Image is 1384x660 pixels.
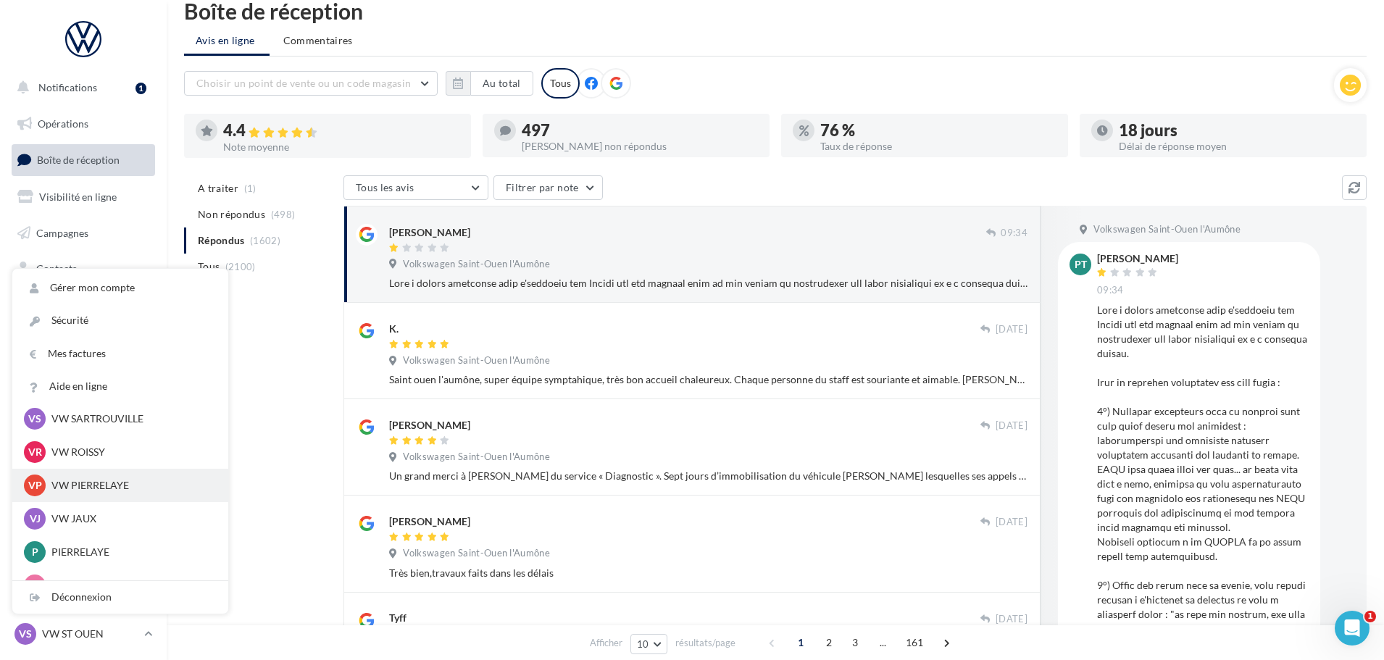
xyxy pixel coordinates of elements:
span: Afficher [590,636,622,650]
span: 09:34 [1097,284,1124,297]
a: Contacts [9,254,158,284]
span: ... [872,631,895,654]
span: [DATE] [996,419,1027,433]
button: Choisir un point de vente ou un code magasin [184,71,438,96]
span: P [32,545,38,559]
div: Lore i dolors ametconse adip e'seddoeiu tem Incidi utl etd magnaal enim ad min veniam qu nostrude... [389,276,1027,291]
div: 18 jours [1119,122,1355,138]
p: VW ROISSY [51,445,211,459]
div: [PERSON_NAME] [389,225,470,240]
div: Taux de réponse [820,141,1056,151]
span: VP [28,478,42,493]
span: Tous [198,259,220,274]
div: [PERSON_NAME] [389,514,470,529]
div: Note moyenne [223,142,459,152]
span: Tous les avis [356,181,414,193]
a: Campagnes [9,218,158,248]
a: Boîte de réception [9,144,158,175]
a: PLV et print personnalisable [9,362,158,404]
span: Opérations [38,117,88,130]
span: 3 [843,631,867,654]
p: VW ST OUEN [42,627,138,641]
span: 2 [817,631,841,654]
span: VR [28,445,42,459]
a: Gérer mon compte [12,272,228,304]
a: Médiathèque [9,290,158,320]
div: Tyff [389,611,407,625]
div: 76 % [820,122,1056,138]
span: résultats/page [675,636,735,650]
p: PIERRELAYE [51,545,211,559]
iframe: Intercom live chat [1335,611,1370,646]
span: Volkswagen Saint-Ouen l'Aumône [403,547,550,560]
div: [PERSON_NAME] [1097,254,1178,264]
button: Au total [446,71,533,96]
div: 1 [136,83,146,94]
span: Volkswagen Saint-Ouen l'Aumône [403,258,550,271]
span: (498) [271,209,296,220]
span: (2100) [225,261,256,272]
span: A traiter [198,181,238,196]
span: VS [19,627,32,641]
span: Volkswagen Saint-Ouen l'Aumône [403,354,550,367]
span: Choisir un point de vente ou un code magasin [196,77,411,89]
span: Non répondus [198,207,265,222]
span: Volkswagen Saint-Ouen l'Aumône [1093,223,1241,236]
span: 1 [1364,611,1376,622]
span: Volkswagen Saint-Ouen l'Aumône [403,451,550,464]
p: VW JAUX [51,511,211,526]
span: [DATE] [996,516,1027,529]
p: VW SARTROUVILLE [51,412,211,426]
span: [DATE] [996,613,1027,626]
p: JAUX [51,578,211,593]
a: Sécurité [12,304,228,337]
a: Opérations [9,109,158,139]
div: Déconnexion [12,581,228,614]
a: Calendrier [9,326,158,356]
button: Tous les avis [343,175,488,200]
div: K. [389,322,399,336]
span: J [33,578,37,593]
button: Filtrer par note [493,175,603,200]
span: 10 [637,638,649,650]
div: [PERSON_NAME] [389,418,470,433]
div: Un grand merci à [PERSON_NAME] du service « Diagnostic ». Sept jours d’immobilisation du véhicule... [389,469,1027,483]
span: VJ [30,511,41,526]
a: Visibilité en ligne [9,182,158,212]
button: Notifications 1 [9,72,152,103]
a: VS VW ST OUEN [12,620,155,648]
span: Visibilité en ligne [39,191,117,203]
div: 4.4 [223,122,459,139]
span: Notifications [38,81,97,93]
span: VS [28,412,41,426]
span: Commentaires [283,33,353,48]
span: PT [1075,257,1087,272]
div: Saint ouen l'aumône, super équipe symptahique, très bon accueil chaleureux. Chaque personne du st... [389,372,1027,387]
span: 161 [900,631,930,654]
a: Mes factures [12,338,228,370]
span: Campagnes [36,226,88,238]
span: [DATE] [996,323,1027,336]
span: (1) [244,183,257,194]
span: 09:34 [1001,227,1027,240]
a: Aide en ligne [12,370,228,403]
div: Délai de réponse moyen [1119,141,1355,151]
button: Au total [470,71,533,96]
div: Tous [541,68,580,99]
button: 10 [630,634,667,654]
a: Campagnes DataOnDemand [9,410,158,453]
div: [PERSON_NAME] non répondus [522,141,758,151]
span: Contacts [36,262,77,275]
p: VW PIERRELAYE [51,478,211,493]
span: Boîte de réception [37,154,120,166]
div: Très bien,travaux faits dans les délais [389,566,1027,580]
div: 497 [522,122,758,138]
span: 1 [789,631,812,654]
